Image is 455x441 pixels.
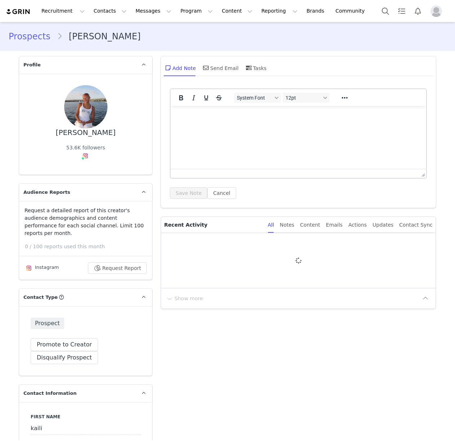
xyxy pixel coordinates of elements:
div: All [268,217,274,233]
button: Contacts [89,3,131,19]
img: c1428362-7a9a-4d51-85ec-78f459817932.jpg [64,85,107,128]
a: Community [331,3,372,19]
button: Program [176,3,217,19]
span: System Font [237,95,272,101]
img: instagram.svg [26,265,32,271]
div: Notes [280,217,294,233]
button: Disqualify Prospect [31,351,98,364]
button: Show more [165,293,203,304]
button: Search [377,3,393,19]
button: Underline [200,93,212,103]
div: Send Email [202,59,239,77]
button: Reporting [257,3,302,19]
button: Promote to Creator [31,338,98,351]
label: First Name [31,414,141,420]
button: Notifications [410,3,426,19]
p: Recent Activity [164,217,262,233]
button: Bold [175,93,187,103]
div: Press the Up and Down arrow keys to resize the editor. [419,169,426,178]
button: Content [217,3,257,19]
button: Fonts [234,93,281,103]
div: Content [300,217,320,233]
span: 12pt [286,95,321,101]
div: Actions [348,217,367,233]
img: placeholder-profile.jpg [430,5,442,17]
p: Request a detailed report of this creator's audience demographics and content performance for eac... [25,207,147,237]
button: Cancel [207,187,236,199]
button: Recruitment [37,3,89,19]
a: Prospects [9,30,57,43]
div: Tasks [244,59,267,77]
button: Messages [131,3,176,19]
button: Strikethrough [213,93,225,103]
div: [PERSON_NAME] [56,128,116,137]
span: Audience Reports [23,189,70,196]
span: Contact Type [23,294,58,301]
span: Profile [23,61,41,69]
img: instagram.svg [83,153,88,159]
span: Prospect [31,318,64,329]
div: Instagram [25,264,59,272]
button: Font sizes [283,93,330,103]
button: Italic [187,93,200,103]
iframe: Rich Text Area [171,106,426,169]
span: Contact Information [23,390,76,397]
button: Reveal or hide additional toolbar items [339,93,351,103]
p: 0 / 100 reports used this month [25,243,152,250]
img: grin logo [6,8,31,15]
div: Contact Sync [399,217,433,233]
div: Emails [326,217,343,233]
button: Save Note [170,187,207,199]
a: Brands [302,3,331,19]
div: 53.6K followers [66,144,105,152]
button: Profile [426,5,449,17]
a: Tasks [394,3,410,19]
div: Add Note [164,59,196,77]
button: Request Report [88,262,147,274]
div: Updates [372,217,393,233]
